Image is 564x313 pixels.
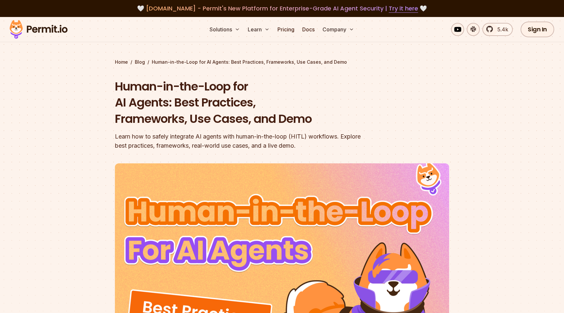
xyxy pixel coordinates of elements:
[115,78,366,127] h1: Human-in-the-Loop for AI Agents: Best Practices, Frameworks, Use Cases, and Demo
[389,4,418,13] a: Try it here
[245,23,272,36] button: Learn
[135,59,145,65] a: Blog
[300,23,317,36] a: Docs
[482,23,513,36] a: 5.4k
[115,59,449,65] div: / /
[115,59,128,65] a: Home
[115,132,366,150] div: Learn how to safely integrate AI agents with human-in-the-loop (HITL) workflows. Explore best pra...
[146,4,418,12] span: [DOMAIN_NAME] - Permit's New Platform for Enterprise-Grade AI Agent Security |
[207,23,243,36] button: Solutions
[493,25,508,33] span: 5.4k
[275,23,297,36] a: Pricing
[320,23,357,36] button: Company
[521,22,554,37] a: Sign In
[16,4,548,13] div: 🤍 🤍
[7,18,70,41] img: Permit logo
